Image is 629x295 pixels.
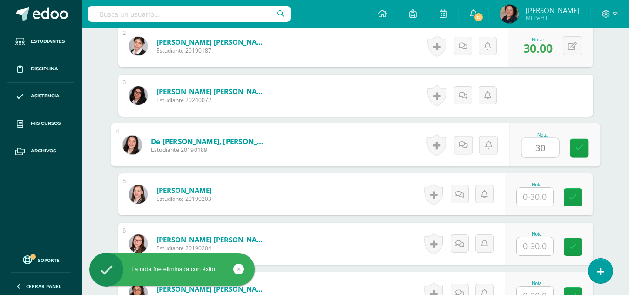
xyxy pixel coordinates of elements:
div: La nota fue eliminada con éxito [89,265,255,274]
span: Mis cursos [31,120,61,127]
span: [PERSON_NAME] [526,6,579,15]
span: 12 [473,12,484,22]
span: Cerrar panel [26,283,61,289]
span: 30.00 [523,40,553,56]
a: Estudiantes [7,28,74,55]
span: Estudiantes [31,38,65,45]
span: Estudiante 20190204 [156,244,268,252]
input: 0-30.0 [517,188,553,206]
a: Disciplina [7,55,74,83]
img: 840b72a483dd3db9e25fe6dd37faf2df.png [129,234,148,253]
span: Disciplina [31,65,58,73]
a: Mis cursos [7,110,74,137]
span: Estudiante 20190189 [150,146,265,154]
img: a1b3e9c4a723703d0085a62c8468f856.png [129,37,148,55]
img: e23b105f6dc04bf6b490e45bef4f2641.png [129,86,148,105]
a: [PERSON_NAME] [PERSON_NAME] [156,235,268,244]
span: Estudiante 20190187 [156,47,268,55]
a: [PERSON_NAME] [PERSON_NAME] [156,37,268,47]
img: 6feebe88f88a609b2f3d347c0589d523.png [122,135,142,154]
a: [PERSON_NAME] [PERSON_NAME] [156,87,268,96]
input: 0-30.0 [521,138,559,157]
a: [PERSON_NAME] [PERSON_NAME] [156,284,268,294]
div: Nota [521,132,563,137]
input: Busca un usuario... [88,6,291,22]
img: da8b3bfaf1883b6ea3f5f8b0aab8d636.png [500,5,519,23]
a: Soporte [11,253,71,266]
a: [PERSON_NAME] [156,185,212,195]
div: Nota [516,232,557,237]
div: Nota [516,182,557,187]
span: Asistencia [31,92,60,100]
span: Mi Perfil [526,14,579,22]
div: Nota [516,281,557,286]
span: Estudiante 20240072 [156,96,268,104]
span: Soporte [38,257,60,263]
a: Asistencia [7,83,74,110]
span: Estudiante 20190203 [156,195,212,203]
img: 29b3567dad50667b3827a6df079bee20.png [129,185,148,204]
a: Archivos [7,137,74,165]
input: 0-30.0 [517,237,553,255]
a: de [PERSON_NAME], [PERSON_NAME] [150,136,265,146]
span: Archivos [31,147,56,155]
div: Nota: [523,36,553,42]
